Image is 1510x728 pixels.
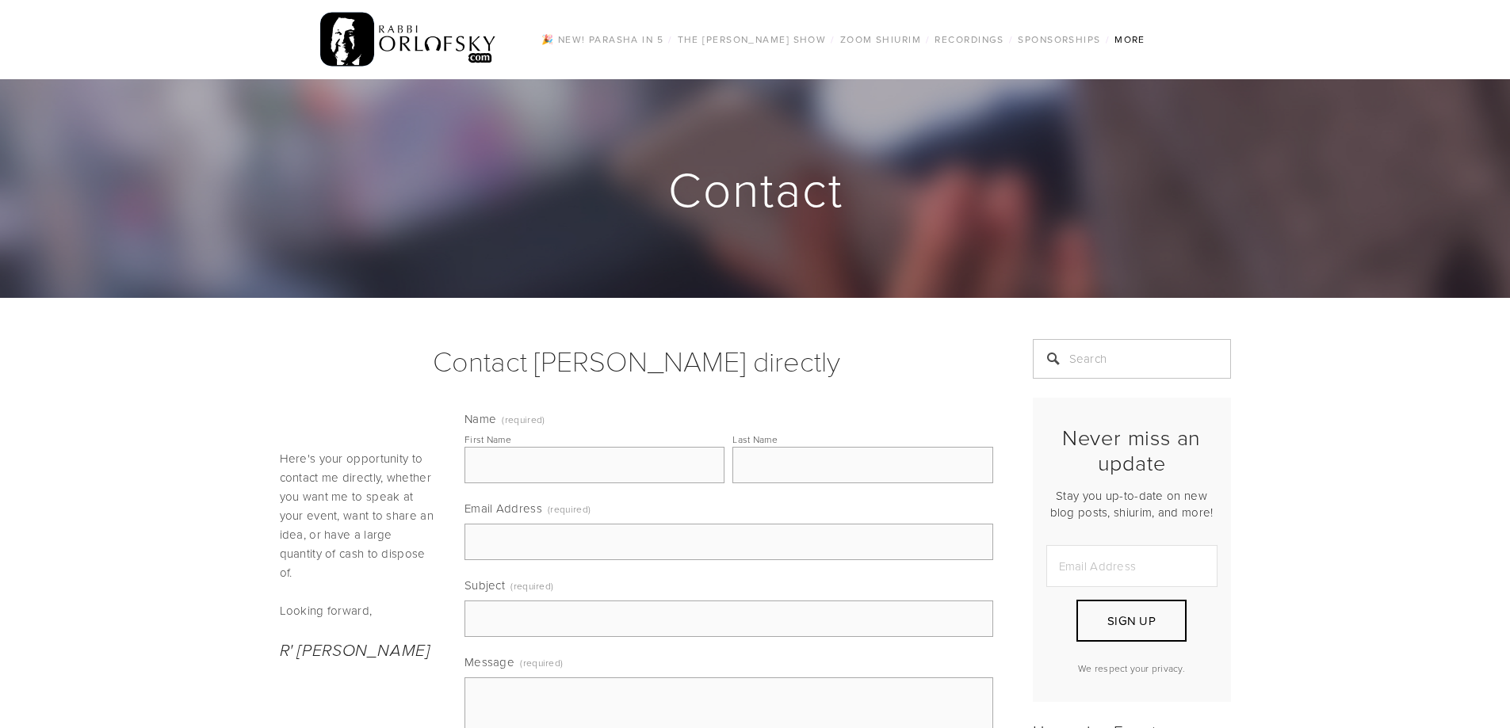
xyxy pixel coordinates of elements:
div: First Name [464,433,511,446]
a: More [1110,29,1150,50]
h2: Never miss an update [1046,425,1218,476]
img: RabbiOrlofsky.com [320,9,497,71]
span: (required) [510,574,553,597]
a: The [PERSON_NAME] Show [673,29,831,50]
span: Email Address [464,500,542,516]
span: Name [464,410,496,427]
span: / [926,32,930,46]
p: Here's your opportunity to contact me directly, whether you want me to speak at your event, want ... [280,449,438,582]
a: Zoom Shiurim [835,29,926,50]
span: (required) [520,651,563,674]
span: Message [464,654,514,670]
span: Subject [464,577,505,593]
span: (required) [548,497,591,520]
input: Email Address [1046,545,1218,587]
p: We respect your privacy. [1046,661,1218,675]
input: Search [1033,339,1231,379]
span: (required) [502,415,545,425]
em: R' [PERSON_NAME] [280,641,430,661]
button: Sign Up [1076,600,1186,642]
h1: Contact [PERSON_NAME] directly [280,339,993,382]
span: Sign Up [1107,612,1156,629]
h1: Contact [280,163,1233,214]
p: Stay you up-to-date on new blog posts, shiurim, and more! [1046,487,1218,520]
span: / [668,32,672,46]
a: Recordings [930,29,1008,50]
a: 🎉 NEW! Parasha in 5 [537,29,668,50]
div: Last Name [732,433,778,446]
a: Sponsorships [1013,29,1105,50]
span: / [1009,32,1013,46]
span: / [831,32,835,46]
span: / [1106,32,1110,46]
p: Looking forward, [280,601,438,620]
